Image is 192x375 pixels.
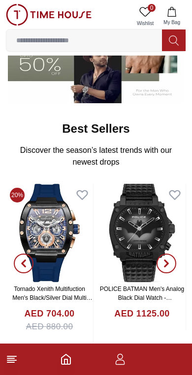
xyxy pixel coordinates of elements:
a: Tornado Xenith Multifuction Men's Black/Silver Dial Multi Function Watch - T23105-SSBB [7,286,92,310]
p: Discover the season’s latest trends with our newest drops [14,144,178,168]
img: ... [6,4,92,26]
img: POLICE BATMAN Men's Analog Black Dial Watch - PEWGD0022601 [98,184,186,282]
button: My Bag [158,4,186,29]
h2: Best Sellers [62,121,129,137]
h4: AED 1125.00 [114,307,169,320]
a: 0Wishlist [133,4,158,29]
span: My Bag [160,19,184,26]
span: 0 [148,4,156,12]
h4: AED 704.00 [24,307,74,320]
img: Tornado Xenith Multifuction Men's Black/Silver Dial Multi Function Watch - T23105-SSBB [6,184,93,282]
span: Wishlist [133,20,158,27]
a: POLICE BATMAN Men's Analog Black Dial Watch - PEWGD0022601 [100,286,184,310]
a: Home [60,353,72,365]
span: AED 880.00 [26,320,73,333]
